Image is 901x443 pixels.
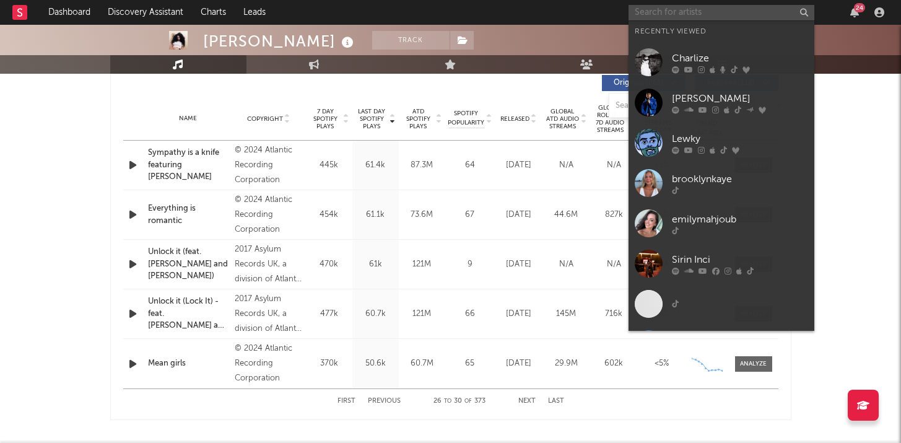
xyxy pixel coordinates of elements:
a: Sympathy is a knife featuring [PERSON_NAME] [148,147,229,183]
div: 827k [593,209,635,221]
button: Last [548,398,564,405]
div: 470k [309,258,349,271]
div: [DATE] [498,159,539,172]
div: [DATE] [498,258,539,271]
a: Everything is romantic [148,203,229,227]
button: First [337,398,355,405]
div: Lewky [672,131,808,146]
div: 61.4k [355,159,396,172]
span: Spotify Popularity [448,109,484,128]
div: [PERSON_NAME] [203,31,357,51]
div: 67 [448,209,492,221]
button: Originals(261) [602,75,686,91]
div: 61.1k [355,209,396,221]
div: 24 [854,3,865,12]
div: [DATE] [498,308,539,320]
a: Sirin Inci [629,243,814,284]
div: © 2024 Atlantic Recording Corporation [235,143,302,188]
span: ATD Spotify Plays [402,108,435,130]
div: 73.6M [402,209,442,221]
input: Search for artists [629,5,814,20]
div: © 2024 Atlantic Recording Corporation [235,341,302,386]
div: 29.9M [546,357,587,370]
span: Copyright [247,115,283,123]
div: brooklynkaye [672,172,808,186]
span: Last Day Spotify Plays [355,108,388,130]
div: <5% [641,357,682,370]
button: Previous [368,398,401,405]
a: [PERSON_NAME] [629,82,814,123]
div: N/A [593,258,635,271]
div: 370k [309,357,349,370]
div: 145M [546,308,587,320]
div: 121M [402,258,442,271]
div: [DATE] [498,357,539,370]
div: 60.7k [355,308,396,320]
div: 602k [593,357,635,370]
div: Charlize [672,51,808,66]
span: 7 Day Spotify Plays [309,108,342,130]
input: Search by song name or URL [609,101,740,111]
div: © 2024 Atlantic Recording Corporation [235,193,302,237]
a: [PERSON_NAME] [629,324,814,364]
a: Unlock it (feat. [PERSON_NAME] and [PERSON_NAME]) [148,246,229,283]
span: Global ATD Audio Streams [546,108,580,130]
div: N/A [546,159,587,172]
div: 61k [355,258,396,271]
div: 87.3M [402,159,442,172]
div: 121M [402,308,442,320]
div: emilymahjoub [672,212,808,227]
a: emilymahjoub [629,203,814,243]
div: 60.7M [402,357,442,370]
div: [DATE] [498,209,539,221]
a: Unlock it (Lock It) - feat. [PERSON_NAME] and [PERSON_NAME] [148,296,229,332]
div: 2017 Asylum Records UK, a division of Atlantic Records UK. A Warner Music Group Company. [235,242,302,287]
div: 50.6k [355,357,396,370]
button: 24 [850,7,859,17]
a: brooklynkaye [629,163,814,203]
span: Global Rolling 7D Audio Streams [593,104,627,134]
button: Next [518,398,536,405]
span: of [464,398,472,404]
div: Name [148,114,229,123]
div: 716k [593,308,635,320]
a: Mean girls [148,357,229,370]
span: Released [500,115,529,123]
div: 44.6M [546,209,587,221]
div: 2017 Asylum Records UK, a division of Atlantic Records UK. A Warner Music Group Company. [235,292,302,336]
div: Recently Viewed [635,24,808,39]
div: N/A [546,258,587,271]
div: [PERSON_NAME] [672,91,808,106]
div: 9 [448,258,492,271]
span: to [444,398,451,404]
button: Track [372,31,450,50]
div: 454k [309,209,349,221]
div: 477k [309,308,349,320]
div: 64 [448,159,492,172]
div: 445k [309,159,349,172]
div: 65 [448,357,492,370]
span: Originals ( 261 ) [610,79,667,87]
a: Charlize [629,42,814,82]
div: 66 [448,308,492,320]
div: 26 30 373 [425,394,494,409]
div: Sirin Inci [672,252,808,267]
a: Lewky [629,123,814,163]
div: N/A [593,159,635,172]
